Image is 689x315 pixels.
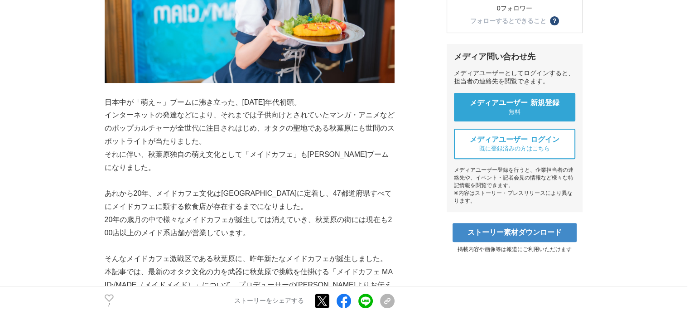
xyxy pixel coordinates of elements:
a: ストーリー素材ダウンロード [453,223,577,242]
div: メディア問い合わせ先 [454,51,575,62]
a: メディアユーザー 新規登録 無料 [454,93,575,121]
div: 0フォロワー [482,5,547,13]
p: 20年の歳月の中で様々なメイドカフェが誕生しては消えていき、秋葉原の街には現在も200店以上のメイド系店舗が営業しています。 [105,213,395,240]
span: 既に登録済みの方はこちら [479,145,550,153]
div: フォローするとできること [470,18,546,24]
p: それに伴い、秋葉原独自の萌え文化として「メイドカフェ」も[PERSON_NAME]ブームになりました。 [105,148,395,174]
span: 無料 [509,108,520,116]
span: メディアユーザー 新規登録 [470,98,559,108]
p: 日本中が「萌え～」ブームに沸き立った、[DATE]年代初頭。 [105,96,395,109]
button: ？ [550,16,559,25]
a: メディアユーザー ログイン 既に登録済みの方はこちら [454,129,575,159]
p: 本記事では、最新のオタク文化の力を武器に秋葉原で挑戦を仕掛ける「メイドカフェ MAID√MADE（メイドメイド）」について、プロデューサーの[PERSON_NAME]よりお伝えいたします。 [105,266,395,305]
div: メディアユーザー登録を行うと、企業担当者の連絡先や、イベント・記者会見の情報など様々な特記情報を閲覧できます。 ※内容はストーリー・プレスリリースにより異なります。 [454,166,575,205]
p: そんなメイドカフェ激戦区である秋葉原に、昨年新たなメイドカフェが誕生しました。 [105,252,395,266]
p: 掲載内容や画像等は報道にご利用いただけます [447,246,583,253]
div: メディアユーザーとしてログインすると、担当者の連絡先を閲覧できます。 [454,69,575,86]
p: あれから20年、メイドカフェ文化は[GEOGRAPHIC_DATA]に定着し、47都道府県すべてにメイドカフェに類する飲食店が存在するまでになりました。 [105,187,395,213]
span: メディアユーザー ログイン [470,135,559,145]
p: インターネットの発達などにより、それまでは子供向けとされていたマンガ・アニメなどのポップカルチャーが全世代に注目されはじめ、オタクの聖地である秋葉原にも世間のスポットライトが当たりました。 [105,109,395,148]
p: ストーリーをシェアする [234,297,304,305]
span: ？ [551,18,558,24]
p: 7 [105,303,114,307]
